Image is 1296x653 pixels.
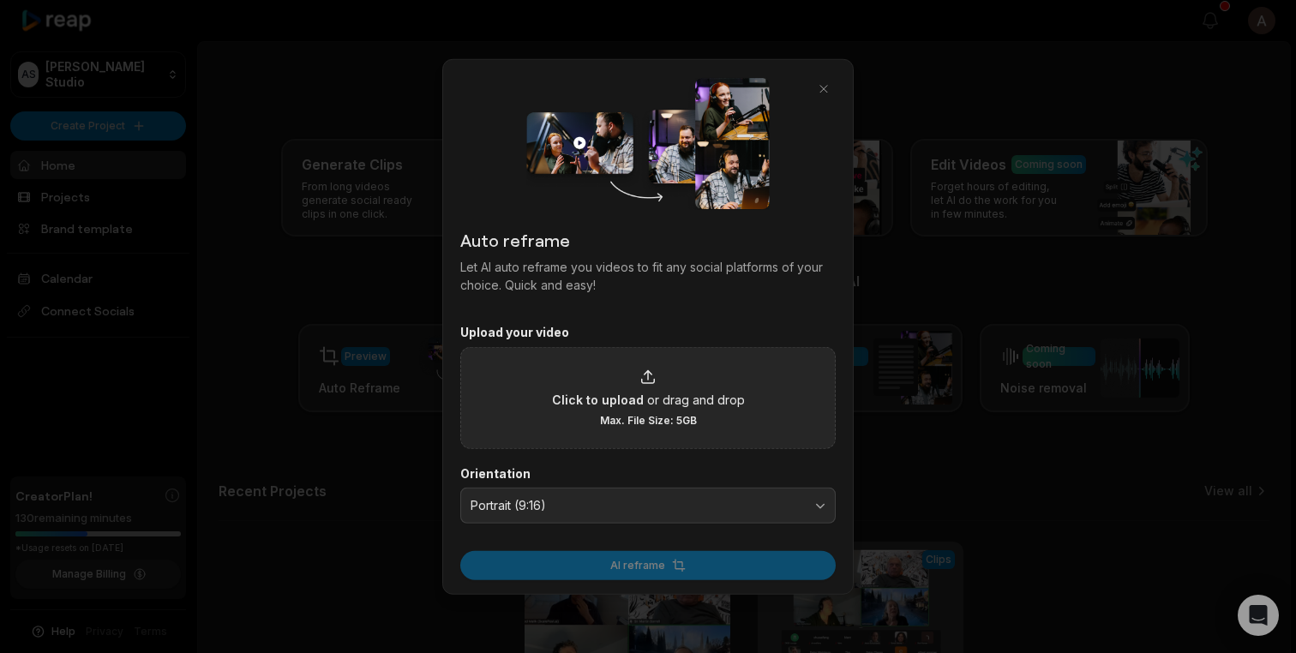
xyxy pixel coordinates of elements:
[460,325,836,340] label: Upload your video
[526,77,769,210] img: auto_reframe_dialog.png
[460,258,836,294] p: Let AI auto reframe you videos to fit any social platforms of your choice. Quick and easy!
[471,498,801,513] span: Portrait (9:16)
[460,465,836,481] label: Orientation
[460,227,836,253] h2: Auto reframe
[460,488,836,524] button: Portrait (9:16)
[647,390,745,408] span: or drag and drop
[552,390,644,408] span: Click to upload
[600,413,697,427] span: Max. File Size: 5GB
